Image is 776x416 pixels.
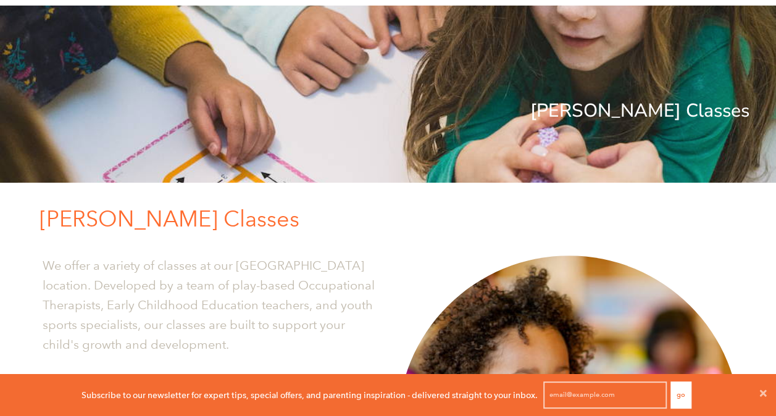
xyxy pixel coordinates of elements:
[670,381,691,409] button: Go
[27,96,749,126] p: [PERSON_NAME] Classes
[543,381,667,409] input: email@example.com
[40,201,749,237] p: [PERSON_NAME] Classes
[43,256,379,354] p: We offer a variety of classes at our [GEOGRAPHIC_DATA] location. Developed by a team of play-base...
[81,388,538,402] p: Subscribe to our newsletter for expert tips, special offers, and parenting inspiration - delivere...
